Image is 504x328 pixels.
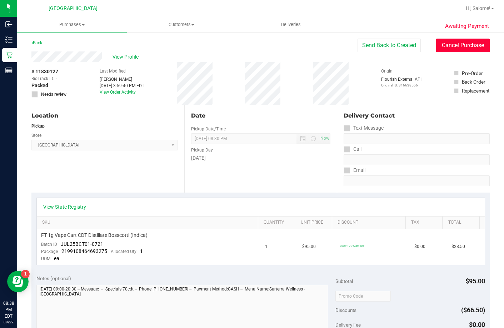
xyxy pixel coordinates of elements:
[191,147,213,153] label: Pickup Day
[3,319,14,325] p: 08/22
[31,82,48,89] span: Packed
[41,242,57,247] span: Batch ID
[344,154,490,165] input: Format: (999) 999-9999
[462,87,489,94] div: Replacement
[113,53,141,61] span: View Profile
[100,76,144,83] div: [PERSON_NAME]
[265,243,268,250] span: 1
[31,132,41,139] label: Store
[335,322,361,328] span: Delivery Fee
[5,21,13,28] inline-svg: Inbound
[344,111,490,120] div: Delivery Contact
[301,220,329,225] a: Unit Price
[414,243,425,250] span: $0.00
[127,17,236,32] a: Customers
[271,21,310,28] span: Deliveries
[31,124,45,129] strong: Pickup
[41,91,66,98] span: Needs review
[462,78,485,85] div: Back Order
[140,248,143,254] span: 1
[111,249,136,254] span: Allocated Qty
[381,83,421,88] p: Original ID: 316638556
[335,278,353,284] span: Subtotal
[3,300,14,319] p: 08:38 PM EDT
[411,220,440,225] a: Tax
[61,241,103,247] span: JUL25BCT01-0721
[344,144,361,154] label: Call
[236,17,346,32] a: Deliveries
[358,39,421,52] button: Send Back to Created
[5,36,13,43] inline-svg: Inventory
[466,5,490,11] span: Hi, Salome!
[344,123,384,133] label: Text Message
[31,68,58,75] span: # 11830127
[36,275,71,281] span: Notes (optional)
[7,271,29,292] iframe: Resource center
[462,70,483,77] div: Pre-Order
[41,256,50,261] span: UOM
[41,232,148,239] span: FT 1g Vape Cart CDT Distillate Bosscotti (Indica)
[21,270,30,278] iframe: Resource center unread badge
[100,83,144,89] div: [DATE] 3:59:40 PM EDT
[49,5,98,11] span: [GEOGRAPHIC_DATA]
[31,40,42,45] a: Back
[100,68,126,74] label: Last Modified
[42,220,255,225] a: SKU
[344,165,365,175] label: Email
[5,67,13,74] inline-svg: Reports
[191,126,226,132] label: Pickup Date/Time
[451,243,465,250] span: $28.50
[381,68,393,74] label: Origin
[445,22,489,30] span: Awaiting Payment
[335,304,356,317] span: Discounts
[340,244,364,248] span: 70cdt: 70% off line
[17,21,127,28] span: Purchases
[335,291,391,302] input: Promo Code
[461,306,485,314] span: ($66.50)
[127,21,236,28] span: Customers
[338,220,403,225] a: Discount
[43,203,86,210] a: View State Registry
[436,39,490,52] button: Cancel Purchase
[465,277,485,285] span: $95.00
[100,90,136,95] a: View Order Activity
[302,243,316,250] span: $95.00
[31,111,178,120] div: Location
[191,111,331,120] div: Date
[5,51,13,59] inline-svg: Retail
[448,220,477,225] a: Total
[41,249,58,254] span: Package
[17,17,127,32] a: Purchases
[56,75,57,82] span: -
[264,220,292,225] a: Quantity
[381,76,421,88] div: Flourish External API
[54,255,59,261] span: ea
[344,133,490,144] input: Format: (999) 999-9999
[61,248,107,254] span: 2199108464693275
[31,75,54,82] span: BioTrack ID:
[191,154,331,162] div: [DATE]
